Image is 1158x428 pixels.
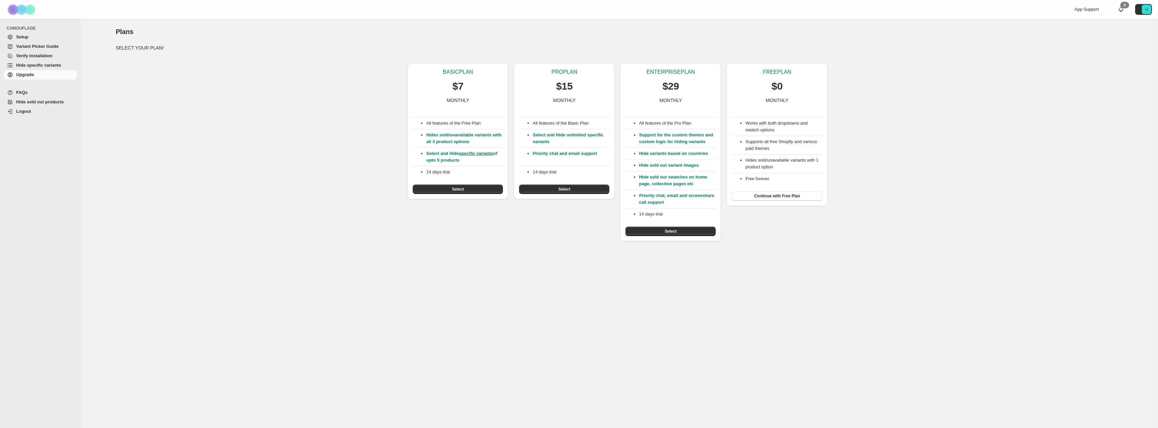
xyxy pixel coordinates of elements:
[1142,5,1151,14] span: Avatar with initials H
[745,120,822,133] li: Works with both dropdowns and swatch options
[459,151,493,156] a: specific variants
[533,169,609,175] p: 14 days trial
[4,61,77,70] a: Hide specific variants
[16,72,34,77] span: Upgrade
[16,34,28,39] span: Setup
[426,132,503,145] p: Hides sold/unavailable variants with all 3 product options
[639,132,716,145] p: Support for the custom themes and custom logic for hiding variants
[4,70,77,79] a: Upgrade
[16,90,28,95] span: FAQs
[639,211,716,218] p: 14 days trial
[646,69,695,75] p: ENTERPRISE PLAN
[7,26,77,31] span: CAMOUFLAGE
[665,229,677,234] span: Select
[5,0,39,19] img: Camouflage
[745,175,822,182] li: Free forever
[639,174,716,187] p: Hide sold out swatches on home page, collection pages etc
[533,132,609,145] p: Select and Hide unlimited specific variants
[1145,7,1148,11] text: H
[745,157,822,170] li: Hides sold/unavailable variants with 1 product option
[452,79,464,93] p: $7
[533,150,609,164] p: Priority chat and email support
[16,44,59,49] span: Variant Picker Guide
[639,120,716,127] p: All features of the Pro Plan
[556,79,573,93] p: $15
[639,150,716,157] p: Hide variants based on countries
[116,28,133,35] span: Plans
[766,97,788,104] p: MONTHLY
[519,185,609,194] button: Select
[551,69,577,75] p: PRO PLAN
[16,99,64,104] span: Hide sold out products
[4,32,77,42] a: Setup
[772,79,783,93] p: $0
[553,97,576,104] p: MONTHLY
[426,169,503,175] p: 14 days trial
[1120,2,1129,8] div: 0
[763,69,791,75] p: FREE PLAN
[447,97,469,104] p: MONTHLY
[16,53,53,58] span: Verify Installation
[662,79,679,93] p: $29
[443,69,473,75] p: BASIC PLAN
[426,120,503,127] p: All features of the Free Plan
[533,120,609,127] p: All features of the Basic Plan
[4,107,77,116] a: Logout
[659,97,682,104] p: MONTHLY
[4,42,77,51] a: Variant Picker Guide
[16,109,31,114] span: Logout
[625,227,716,236] button: Select
[116,44,1120,51] p: SELECT YOUR PLAN!
[558,187,570,192] span: Select
[639,162,716,169] p: Hide sold out variant images
[4,88,77,97] a: FAQs
[413,185,503,194] button: Select
[16,63,61,68] span: Hide specific variants
[639,192,716,206] p: Priority chat, email and screenshare call support
[1075,7,1099,12] span: App Support
[426,150,503,164] p: Select and Hide of upto 5 products
[1135,4,1152,15] button: Avatar with initials H
[452,187,464,192] span: Select
[745,138,822,152] li: Supports all free Shopify and various paid themes
[754,193,800,199] span: Continue with Free Plan
[732,191,822,201] button: Continue with Free Plan
[4,51,77,61] a: Verify Installation
[1118,6,1124,13] a: 0
[4,97,77,107] a: Hide sold out products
